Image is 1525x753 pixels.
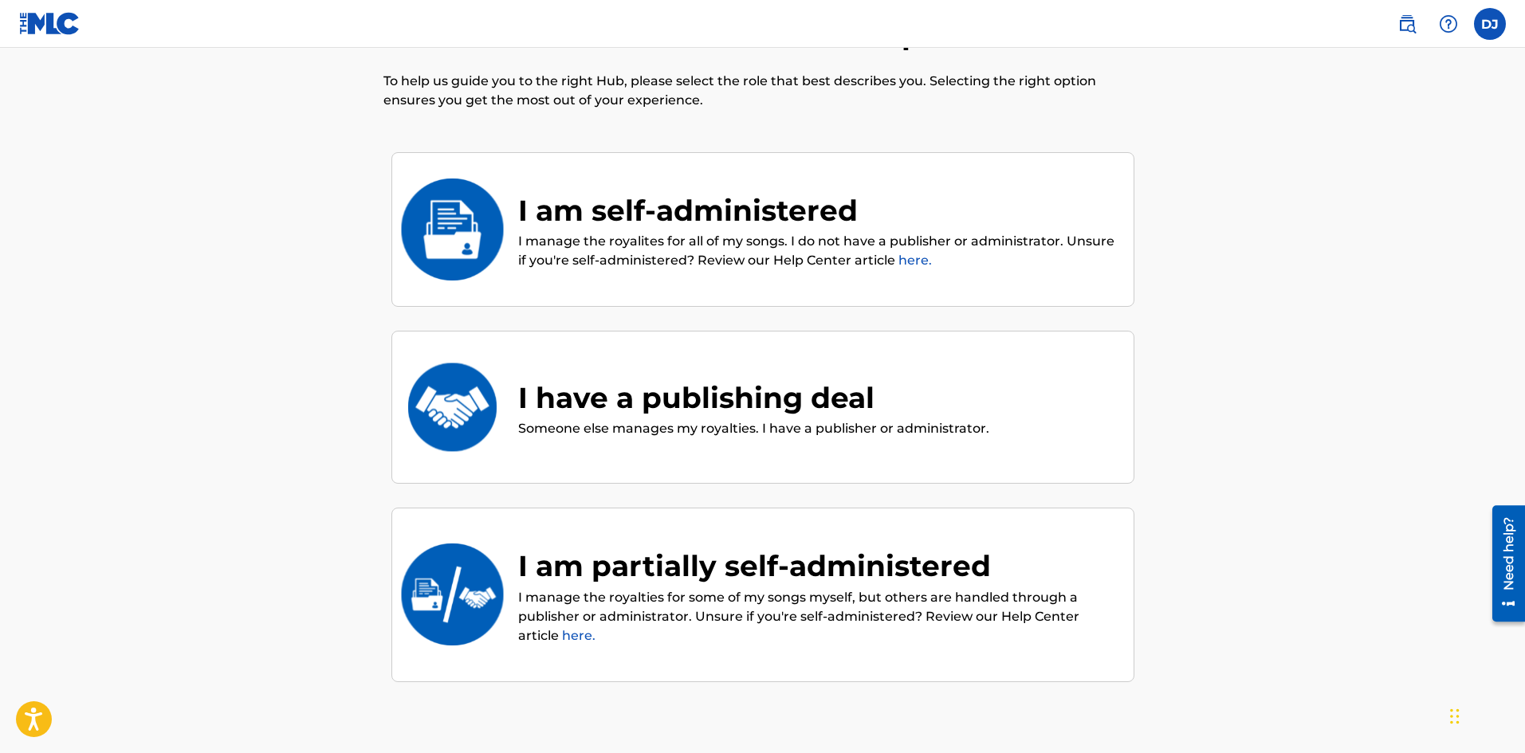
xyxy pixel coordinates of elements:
div: User Menu [1474,8,1506,40]
img: I am partially self-administered [399,543,504,645]
div: I am partially self-administered [518,544,1118,587]
div: I am self-administered [518,189,1118,232]
img: I am self-administered [399,178,504,280]
p: I manage the royalites for all of my songs. I do not have a publisher or administrator. Unsure if... [518,232,1118,270]
p: I manage the royalties for some of my songs myself, but others are handled through a publisher or... [518,588,1118,645]
img: help [1439,14,1458,33]
div: I have a publishing dealI have a publishing dealSomeone else manages my royalties. I have a publi... [391,331,1134,484]
div: I have a publishing deal [518,376,989,419]
p: Someone else manages my royalties. I have a publisher or administrator. [518,419,989,438]
p: To help us guide you to the right Hub, please select the role that best describes you. Selecting ... [383,72,1142,110]
iframe: Chat Widget [1445,677,1525,753]
img: MLC Logo [19,12,81,35]
iframe: Resource Center [1480,500,1525,628]
div: I am partially self-administeredI am partially self-administeredI manage the royalties for some o... [391,508,1134,682]
div: I am self-administeredI am self-administeredI manage the royalites for all of my songs. I do not ... [391,152,1134,308]
a: here. [562,628,595,643]
img: search [1397,14,1417,33]
a: Public Search [1391,8,1423,40]
img: I have a publishing deal [399,356,504,458]
a: here. [898,253,932,268]
div: Drag [1450,692,1460,740]
div: Help [1433,8,1464,40]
